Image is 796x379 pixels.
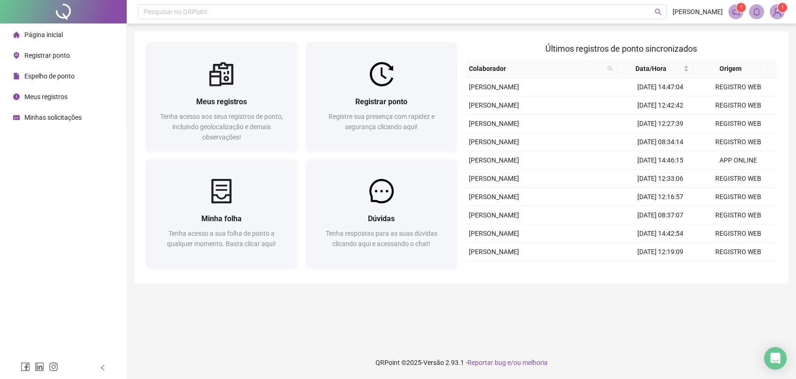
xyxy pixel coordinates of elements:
span: Reportar bug e/ou melhoria [467,359,548,366]
td: REGISTRO WEB [699,206,777,224]
td: [DATE] 12:33:06 [621,170,699,188]
span: search [605,62,615,76]
td: REGISTRO WEB [699,170,777,188]
td: [DATE] 14:46:15 [621,151,699,170]
td: REGISTRO WEB [699,243,777,261]
div: Open Intercom Messenger [764,347,787,370]
span: home [13,31,20,38]
span: Tenha acesso a sua folha de ponto a qualquer momento. Basta clicar aqui! [167,230,276,248]
a: Minha folhaTenha acesso a sua folha de ponto a qualquer momento. Basta clicar aqui! [145,159,298,269]
td: [DATE] 12:19:09 [621,243,699,261]
span: [PERSON_NAME] [673,7,723,17]
td: REGISTRO WEB [699,133,777,151]
td: REGISTRO WEB [699,224,777,243]
span: [PERSON_NAME] [469,101,519,109]
span: clock-circle [13,93,20,100]
a: DúvidasTenha respostas para as suas dúvidas clicando aqui e acessando o chat! [306,159,458,269]
td: [DATE] 12:27:39 [621,115,699,133]
th: Origem [693,60,769,78]
span: Últimos registros de ponto sincronizados [545,44,697,54]
span: Página inicial [24,31,63,39]
span: file [13,73,20,79]
span: Data/Hora [620,63,681,74]
span: Registrar ponto [355,97,407,106]
span: [PERSON_NAME] [469,156,519,164]
span: notification [732,8,740,16]
span: 1 [781,4,784,11]
td: REGISTRO WEB [699,78,777,96]
span: [PERSON_NAME] [469,193,519,201]
td: REGISTRO WEB [699,261,777,279]
td: [DATE] 12:03:57 [621,261,699,279]
span: Versão [423,359,444,366]
span: [PERSON_NAME] [469,175,519,182]
span: search [655,8,662,15]
span: instagram [49,362,58,371]
span: Tenha acesso aos seus registros de ponto, incluindo geolocalização e demais observações! [160,113,283,141]
td: [DATE] 12:16:57 [621,188,699,206]
td: REGISTRO WEB [699,188,777,206]
td: [DATE] 14:47:04 [621,78,699,96]
span: Tenha respostas para as suas dúvidas clicando aqui e acessando o chat! [326,230,437,248]
footer: QRPoint © 2025 - 2.93.1 - [127,346,796,379]
th: Data/Hora [617,60,693,78]
span: Meus registros [196,97,247,106]
span: Colaborador [469,63,604,74]
span: Registrar ponto [24,52,70,59]
span: [PERSON_NAME] [469,230,519,237]
span: 1 [740,4,743,11]
a: Registrar pontoRegistre sua presença com rapidez e segurança clicando aqui! [306,42,458,152]
span: Dúvidas [368,214,395,223]
span: linkedin [35,362,44,371]
img: 55725 [770,5,784,19]
td: [DATE] 14:42:54 [621,224,699,243]
span: Minhas solicitações [24,114,82,121]
span: bell [752,8,761,16]
td: [DATE] 08:34:14 [621,133,699,151]
td: [DATE] 08:37:07 [621,206,699,224]
span: Registre sua presença com rapidez e segurança clicando aqui! [329,113,435,131]
span: facebook [21,362,30,371]
span: Meus registros [24,93,68,101]
span: Minha folha [201,214,242,223]
td: APP ONLINE [699,151,777,170]
span: left [99,364,106,371]
span: [PERSON_NAME] [469,83,519,91]
span: [PERSON_NAME] [469,138,519,146]
span: schedule [13,114,20,121]
span: search [607,66,613,71]
span: [PERSON_NAME] [469,211,519,219]
span: [PERSON_NAME] [469,120,519,127]
sup: Atualize o seu contato no menu Meus Dados [778,3,787,12]
td: REGISTRO WEB [699,115,777,133]
span: [PERSON_NAME] [469,248,519,255]
a: Meus registrosTenha acesso aos seus registros de ponto, incluindo geolocalização e demais observa... [145,42,298,152]
span: environment [13,52,20,59]
td: REGISTRO WEB [699,96,777,115]
sup: 1 [736,3,746,12]
span: Espelho de ponto [24,72,75,80]
td: [DATE] 12:42:42 [621,96,699,115]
